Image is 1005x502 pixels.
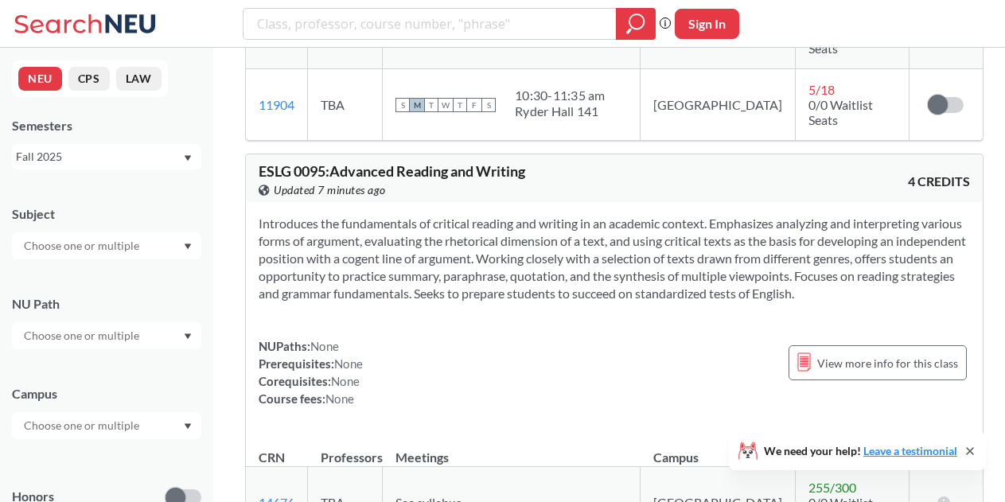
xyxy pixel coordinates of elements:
span: S [395,98,410,112]
span: 4 CREDITS [908,173,970,190]
span: 255 / 300 [808,480,856,495]
button: CPS [68,67,110,91]
a: 11904 [259,97,294,112]
span: None [310,339,339,353]
span: 5 / 18 [808,82,835,97]
div: Campus [12,385,201,403]
div: Dropdown arrow [12,322,201,349]
span: T [453,98,467,112]
span: ESLG 0095 : Advanced Reading and Writing [259,162,525,180]
input: Choose one or multiple [16,416,150,435]
div: Ryder Hall 141 [515,103,606,119]
td: TBA [308,69,383,141]
button: NEU [18,67,62,91]
span: S [481,98,496,112]
svg: magnifying glass [626,13,645,35]
div: NU Path [12,295,201,313]
th: Professors [308,433,383,467]
a: Leave a testimonial [863,444,957,457]
svg: Dropdown arrow [184,423,192,430]
span: M [410,98,424,112]
svg: Dropdown arrow [184,155,192,161]
th: Campus [641,433,796,467]
div: Dropdown arrow [12,412,201,439]
svg: Dropdown arrow [184,243,192,250]
span: None [334,356,363,371]
span: Updated 7 minutes ago [274,181,386,199]
div: Fall 2025 [16,148,182,165]
div: Fall 2025Dropdown arrow [12,144,201,169]
div: magnifying glass [616,8,656,40]
span: T [424,98,438,112]
span: We need your help! [764,446,957,457]
div: CRN [259,449,285,466]
div: 10:30 - 11:35 am [515,88,606,103]
div: NUPaths: Prerequisites: Corequisites: Course fees: [259,337,363,407]
span: F [467,98,481,112]
span: W [438,98,453,112]
button: Sign In [675,9,739,39]
th: Meetings [383,433,641,467]
section: Introduces the fundamentals of critical reading and writing in an academic context. Emphasizes an... [259,215,970,302]
td: [GEOGRAPHIC_DATA] [641,69,796,141]
div: Semesters [12,117,201,134]
input: Choose one or multiple [16,236,150,255]
span: 0/0 Waitlist Seats [808,97,873,127]
svg: Dropdown arrow [184,333,192,340]
input: Class, professor, course number, "phrase" [255,10,605,37]
div: Subject [12,205,201,223]
input: Choose one or multiple [16,326,150,345]
div: Dropdown arrow [12,232,201,259]
span: None [325,391,354,406]
span: None [331,374,360,388]
span: View more info for this class [817,353,958,373]
button: LAW [116,67,162,91]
